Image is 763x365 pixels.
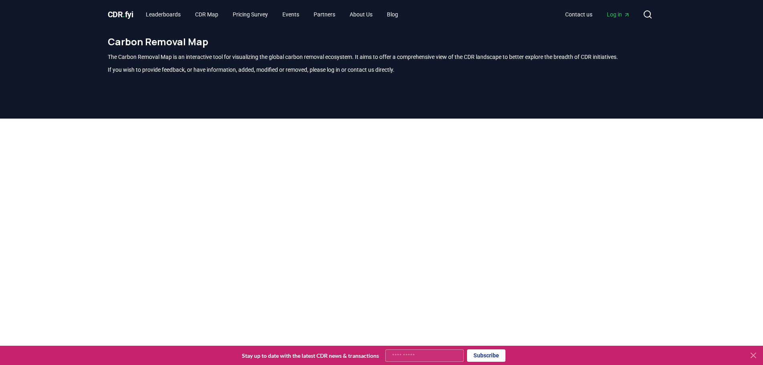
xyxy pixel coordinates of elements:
a: Blog [380,7,405,22]
a: About Us [343,7,379,22]
span: . [123,10,125,19]
a: Contact us [559,7,599,22]
a: Leaderboards [139,7,187,22]
p: The Carbon Removal Map is an interactive tool for visualizing the global carbon removal ecosystem... [108,53,656,61]
a: Pricing Survey [226,7,274,22]
a: Events [276,7,306,22]
span: Log in [607,10,630,18]
a: CDR.fyi [108,9,133,20]
p: If you wish to provide feedback, or have information, added, modified or removed, please log in o... [108,66,656,74]
a: Log in [600,7,636,22]
nav: Main [139,7,405,22]
h1: Carbon Removal Map [108,35,656,48]
a: Partners [307,7,342,22]
span: CDR fyi [108,10,133,19]
nav: Main [559,7,636,22]
a: CDR Map [189,7,225,22]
